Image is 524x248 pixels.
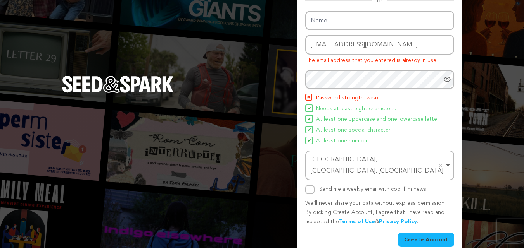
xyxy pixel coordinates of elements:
a: Seed&Spark Homepage [62,76,174,108]
a: Show password as plain text. Warning: this will display your password on the screen. [443,75,451,83]
span: Password strength: weak [316,94,379,103]
img: Seed&Spark Icon [308,139,311,142]
img: Seed&Spark Icon [308,107,311,110]
p: We’ll never share your data without express permission. By clicking Create Account, I agree that ... [305,199,454,226]
span: At least one number. [316,137,368,146]
button: Create Account [398,233,454,247]
span: Needs at least eight characters. [316,104,396,114]
button: Remove item: 'ChIJhTW7LWUgMYgRHGQCZxmasDI' [437,162,444,169]
label: Send me a weekly email with cool film news [319,186,426,192]
img: Seed&Spark Icon [308,128,311,131]
input: Email address [305,35,454,55]
p: The email address that you entered is already in use. [305,56,454,65]
span: At least one special character. [316,126,391,135]
img: Seed&Spark Logo [62,76,174,93]
img: Seed&Spark Icon [306,94,311,100]
span: At least one uppercase and one lowercase letter. [316,115,440,124]
input: Name [305,11,454,31]
a: Privacy Policy [379,219,417,224]
div: [GEOGRAPHIC_DATA], [GEOGRAPHIC_DATA], [GEOGRAPHIC_DATA] [311,154,444,177]
a: Terms of Use [339,219,375,224]
img: Seed&Spark Icon [308,117,311,120]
